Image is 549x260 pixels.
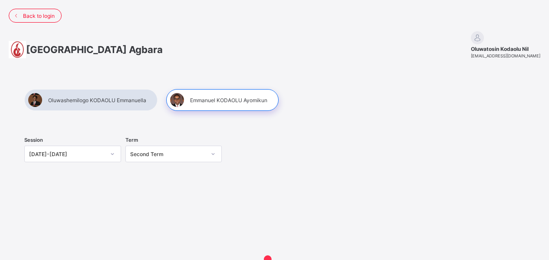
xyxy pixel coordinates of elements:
img: default.svg [471,31,484,44]
img: School logo [9,41,26,58]
span: Session [24,137,43,143]
div: Second Term [130,151,206,157]
span: [EMAIL_ADDRESS][DOMAIN_NAME] [471,53,540,58]
span: Term [125,137,138,143]
div: [DATE]-[DATE] [29,151,105,157]
span: Back to login [23,13,55,19]
span: Oluwatosin Kodaolu Nil [471,46,540,52]
span: [GEOGRAPHIC_DATA] Agbara [26,44,163,55]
